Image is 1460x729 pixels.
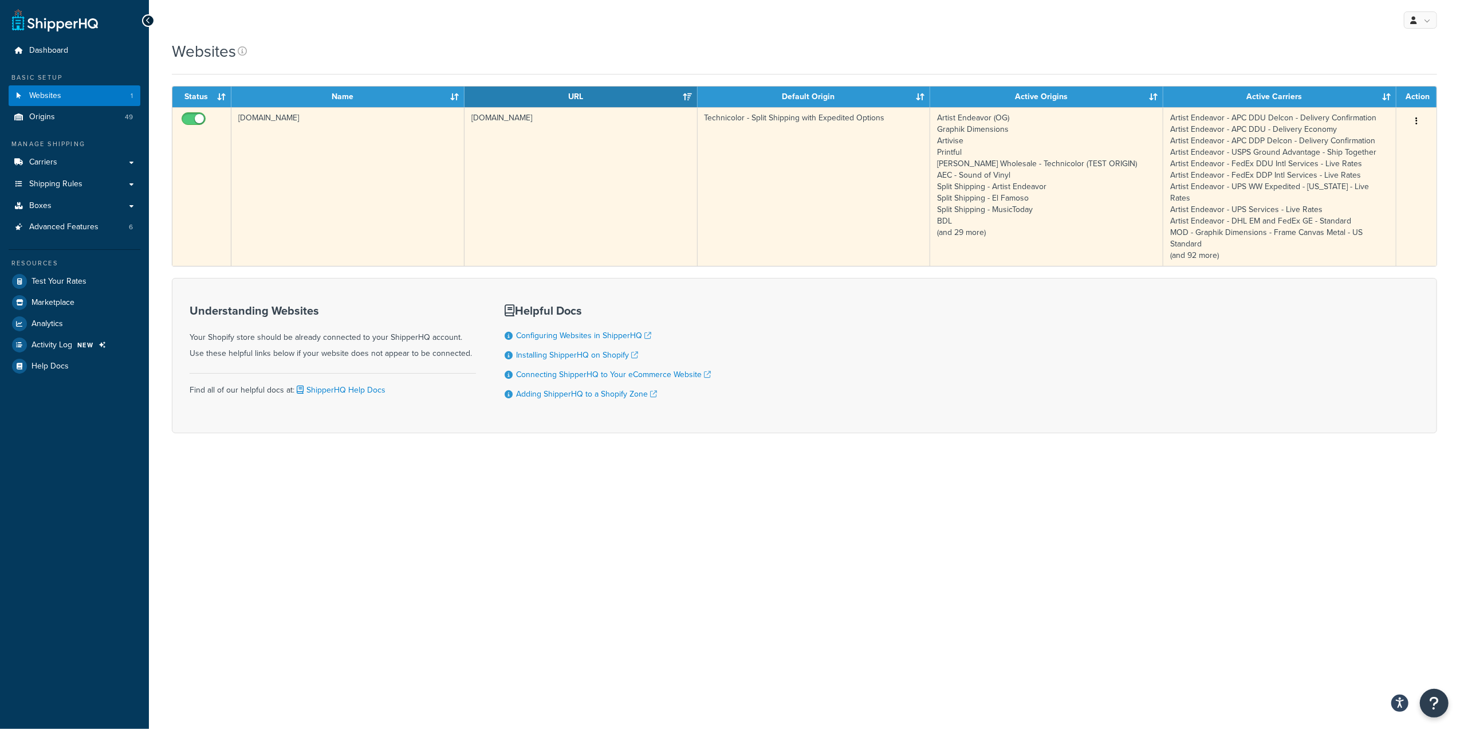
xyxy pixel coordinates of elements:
[131,91,133,101] span: 1
[29,201,52,211] span: Boxes
[129,222,133,232] span: 6
[29,179,82,189] span: Shipping Rules
[9,85,140,107] li: Websites
[9,73,140,83] div: Basic Setup
[9,292,140,313] a: Marketplace
[9,40,140,61] a: Dashboard
[1396,87,1437,107] th: Action
[516,330,651,342] a: Configuring Websites in ShipperHQ
[29,46,68,56] span: Dashboard
[516,349,638,361] a: Installing ShipperHQ on Shopify
[9,217,140,238] li: Advanced Features
[125,112,133,122] span: 49
[32,277,86,287] span: Test Your Rates
[9,195,140,217] a: Boxes
[930,87,1163,107] th: Active Origins: activate to sort column ascending
[231,87,465,107] th: Name: activate to sort column ascending
[698,107,931,266] td: Technicolor - Split Shipping with Expedited Options
[29,222,99,232] span: Advanced Features
[465,107,698,266] td: [DOMAIN_NAME]
[9,152,140,173] a: Carriers
[29,112,55,122] span: Origins
[12,9,98,32] a: ShipperHQ Home
[9,217,140,238] a: Advanced Features 6
[32,340,72,350] span: Activity Log
[1163,87,1396,107] th: Active Carriers: activate to sort column ascending
[9,335,140,355] a: Activity Log NEW
[190,304,476,317] h3: Understanding Websites
[1420,689,1449,718] button: Open Resource Center
[9,258,140,268] div: Resources
[9,85,140,107] a: Websites 1
[32,362,69,371] span: Help Docs
[9,313,140,334] a: Analytics
[231,107,465,266] td: [DOMAIN_NAME]
[32,298,74,308] span: Marketplace
[516,388,657,400] a: Adding ShipperHQ to a Shopify Zone
[698,87,931,107] th: Default Origin: activate to sort column ascending
[32,319,63,329] span: Analytics
[516,369,711,381] a: Connecting ShipperHQ to Your eCommerce Website
[190,304,476,362] div: Your Shopify store should be already connected to your ShipperHQ account. Use these helpful links...
[29,158,57,167] span: Carriers
[172,40,236,62] h1: Websites
[9,107,140,128] li: Origins
[465,87,698,107] th: URL: activate to sort column ascending
[172,87,231,107] th: Status: activate to sort column ascending
[9,107,140,128] a: Origins 49
[9,356,140,377] a: Help Docs
[294,384,385,396] a: ShipperHQ Help Docs
[9,174,140,195] a: Shipping Rules
[9,271,140,292] a: Test Your Rates
[505,304,711,317] h3: Helpful Docs
[190,373,476,398] div: Find all of our helpful docs at:
[930,107,1163,266] td: Artist Endeavor (OG) Graphik Dimensions Artivise Printful [PERSON_NAME] Wholesale - Technicolor (...
[9,139,140,149] div: Manage Shipping
[9,335,140,355] li: Activity Log
[77,340,94,350] span: NEW
[1163,107,1396,266] td: Artist Endeavor - APC DDU Delcon - Delivery Confirmation Artist Endeavor - APC DDU - Delivery Eco...
[29,91,61,101] span: Websites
